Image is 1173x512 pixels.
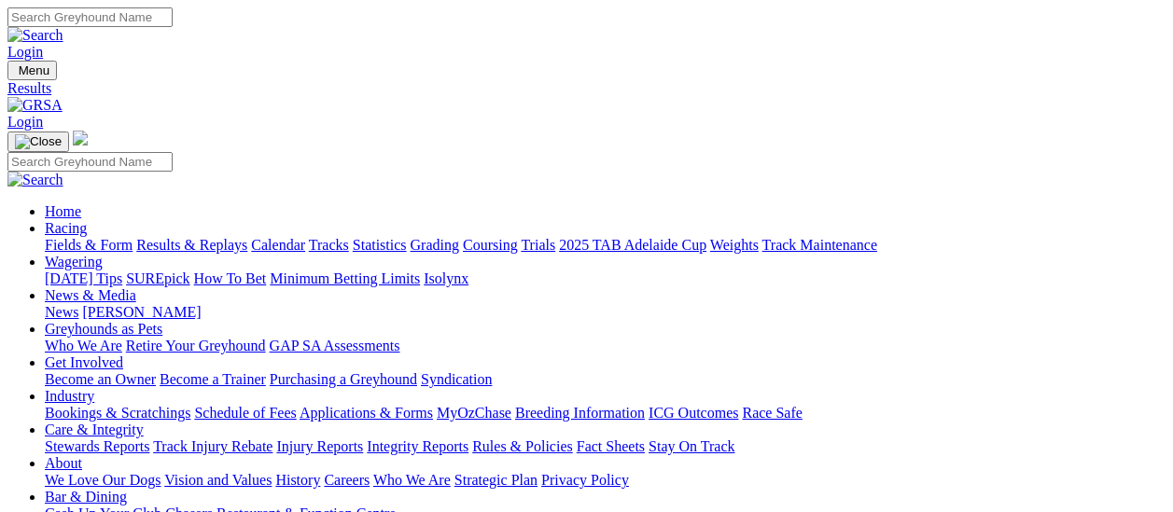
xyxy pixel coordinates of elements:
[45,405,190,421] a: Bookings & Scratchings
[300,405,433,421] a: Applications & Forms
[742,405,802,421] a: Race Safe
[373,472,451,488] a: Who We Are
[710,237,759,253] a: Weights
[45,438,1166,455] div: Care & Integrity
[367,438,468,454] a: Integrity Reports
[45,354,123,370] a: Get Involved
[82,304,201,320] a: [PERSON_NAME]
[7,7,173,27] input: Search
[45,338,1166,354] div: Greyhounds as Pets
[324,472,370,488] a: Careers
[7,61,57,80] button: Toggle navigation
[45,438,149,454] a: Stewards Reports
[649,438,734,454] a: Stay On Track
[762,237,877,253] a: Track Maintenance
[136,237,247,253] a: Results & Replays
[45,203,81,219] a: Home
[73,131,88,145] img: logo-grsa-white.png
[424,270,468,286] a: Isolynx
[126,270,189,286] a: SUREpick
[153,438,272,454] a: Track Injury Rebate
[515,405,645,421] a: Breeding Information
[45,237,133,253] a: Fields & Form
[649,405,738,421] a: ICG Outcomes
[437,405,511,421] a: MyOzChase
[164,472,272,488] a: Vision and Values
[421,371,492,387] a: Syndication
[45,287,136,303] a: News & Media
[15,134,62,149] img: Close
[463,237,518,253] a: Coursing
[45,472,161,488] a: We Love Our Dogs
[45,237,1166,254] div: Racing
[454,472,538,488] a: Strategic Plan
[275,472,320,488] a: History
[541,472,629,488] a: Privacy Policy
[45,270,1166,287] div: Wagering
[19,63,49,77] span: Menu
[7,152,173,172] input: Search
[45,388,94,404] a: Industry
[45,371,156,387] a: Become an Owner
[559,237,706,253] a: 2025 TAB Adelaide Cup
[160,371,266,387] a: Become a Trainer
[45,422,144,437] a: Care & Integrity
[276,438,363,454] a: Injury Reports
[251,237,305,253] a: Calendar
[45,304,78,320] a: News
[45,455,82,471] a: About
[7,114,43,130] a: Login
[45,338,122,353] a: Who We Are
[45,321,162,337] a: Greyhounds as Pets
[45,220,87,236] a: Racing
[45,371,1166,388] div: Get Involved
[270,371,417,387] a: Purchasing a Greyhound
[353,237,407,253] a: Statistics
[45,472,1166,489] div: About
[7,80,1166,97] a: Results
[521,237,555,253] a: Trials
[45,270,122,286] a: [DATE] Tips
[472,438,573,454] a: Rules & Policies
[7,172,63,188] img: Search
[7,27,63,44] img: Search
[577,438,645,454] a: Fact Sheets
[45,405,1166,422] div: Industry
[270,338,400,353] a: GAP SA Assessments
[7,97,63,114] img: GRSA
[45,489,127,505] a: Bar & Dining
[194,405,296,421] a: Schedule of Fees
[309,237,349,253] a: Tracks
[126,338,266,353] a: Retire Your Greyhound
[45,304,1166,321] div: News & Media
[194,270,267,286] a: How To Bet
[7,44,43,60] a: Login
[270,270,420,286] a: Minimum Betting Limits
[7,131,69,152] button: Toggle navigation
[411,237,459,253] a: Grading
[45,254,103,270] a: Wagering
